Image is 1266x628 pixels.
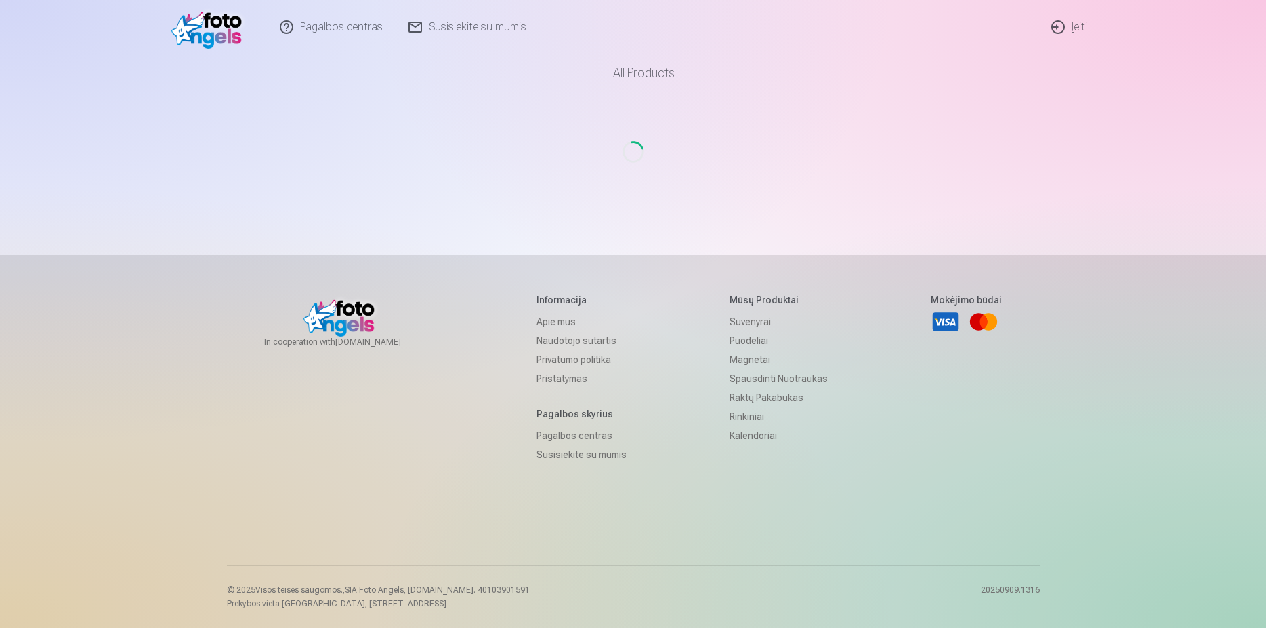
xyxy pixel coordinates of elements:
p: Prekybos vieta [GEOGRAPHIC_DATA], [STREET_ADDRESS] [227,598,530,609]
a: [DOMAIN_NAME] [335,337,434,348]
a: Spausdinti nuotraukas [730,369,828,388]
a: Magnetai [730,350,828,369]
a: Naudotojo sutartis [536,331,627,350]
span: In cooperation with [264,337,434,348]
h5: Informacija [536,293,627,307]
span: SIA Foto Angels, [DOMAIN_NAME]. 40103901591 [345,585,530,595]
a: Raktų pakabukas [730,388,828,407]
a: Pagalbos centras [536,426,627,445]
a: Rinkiniai [730,407,828,426]
a: All products [575,54,691,92]
a: Mastercard [969,307,998,337]
a: Puodeliai [730,331,828,350]
a: Suvenyrai [730,312,828,331]
a: Susisiekite su mumis [536,445,627,464]
p: 20250909.1316 [981,585,1040,609]
a: Visa [931,307,961,337]
p: © 2025 Visos teisės saugomos. , [227,585,530,595]
a: Pristatymas [536,369,627,388]
h5: Pagalbos skyrius [536,407,627,421]
a: Apie mus [536,312,627,331]
a: Kalendoriai [730,426,828,445]
a: Privatumo politika [536,350,627,369]
h5: Mūsų produktai [730,293,828,307]
h5: Mokėjimo būdai [931,293,1002,307]
img: /v1 [171,5,249,49]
